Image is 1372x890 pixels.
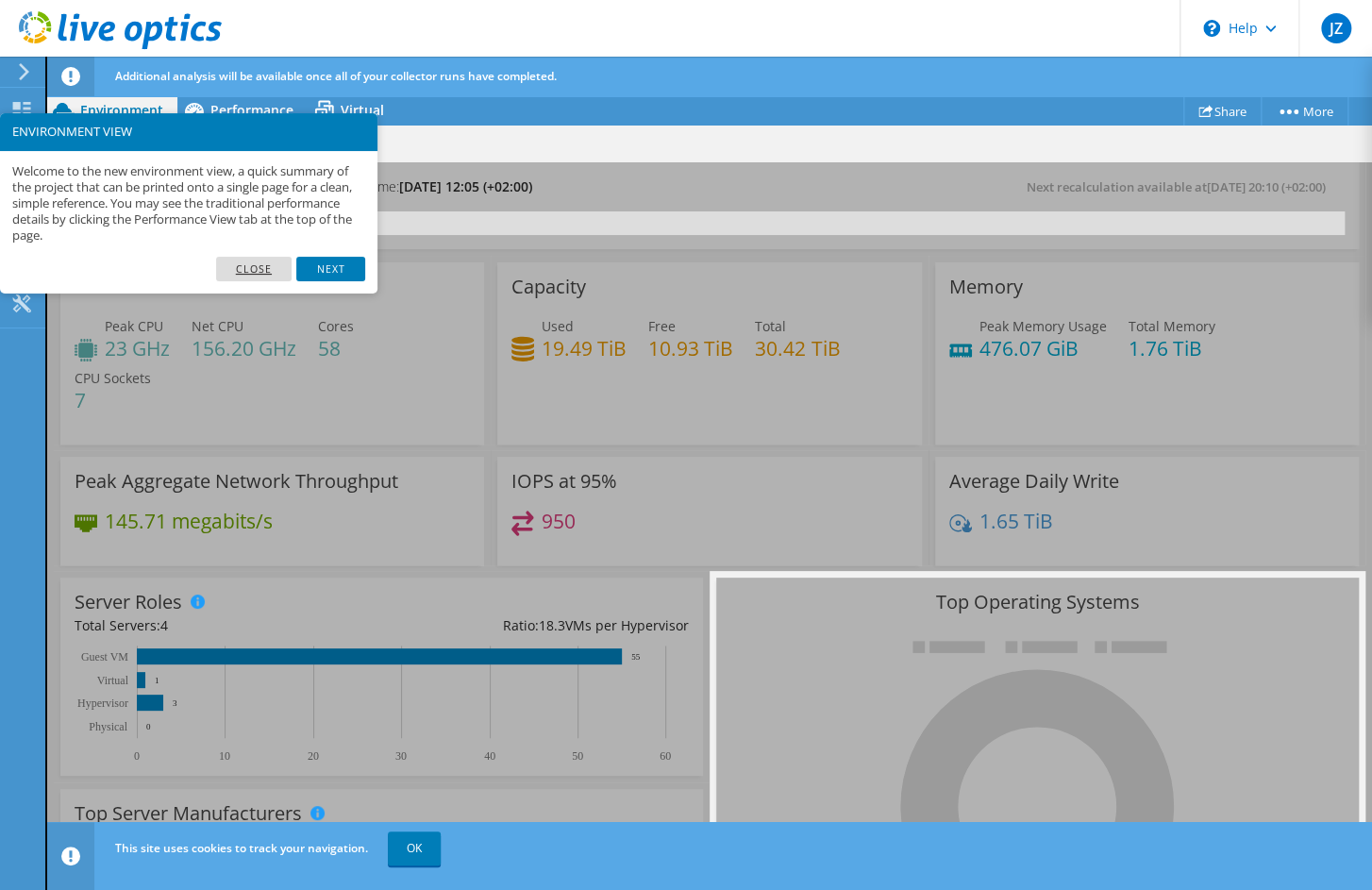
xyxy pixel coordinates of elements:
a: OK [388,831,441,865]
span: Environment [80,101,163,119]
svg: \n [1203,20,1220,37]
p: Welcome to the new environment view, a quick summary of the project that can be printed onto a si... [12,163,365,244]
a: Close [216,257,293,281]
span: Performance [210,101,293,119]
h3: ENVIRONMENT VIEW [12,126,365,138]
span: This site uses cookies to track your navigation. [115,840,368,856]
a: Share [1183,96,1262,126]
a: More [1261,96,1348,126]
span: JZ [1321,13,1351,43]
a: Next [296,257,364,281]
span: Additional analysis will be available once all of your collector runs have completed. [115,68,557,84]
span: Virtual [341,101,384,119]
